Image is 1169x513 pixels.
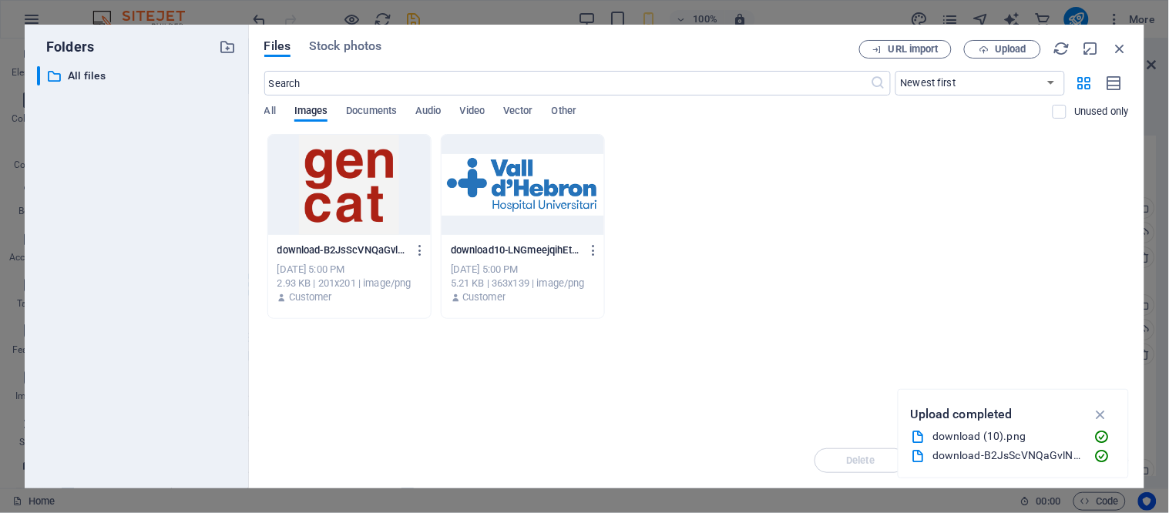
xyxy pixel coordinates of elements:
[289,290,332,304] p: Customer
[68,67,208,85] p: All files
[932,447,1082,464] div: download-B2JsScVNQaGvlNIpygMuhA.png
[346,102,397,123] span: Documents
[415,102,441,123] span: Audio
[1083,40,1100,57] i: Minimize
[552,102,576,123] span: Other
[1074,105,1129,119] p: Displays only files that are not in use on the website. Files added during this session can still...
[503,102,533,123] span: Vector
[264,71,871,96] input: Search
[964,40,1041,59] button: Upload
[309,37,381,55] span: Stock photos
[277,277,422,290] div: 2.93 KB | 201x201 | image/png
[220,39,237,55] i: Create new folder
[859,40,952,59] button: URL import
[1053,40,1070,57] i: Reload
[932,427,1082,445] div: download (10).png
[37,66,40,85] div: ​
[264,37,291,55] span: Files
[294,102,328,123] span: Images
[995,45,1026,54] span: Upload
[37,37,94,57] p: Folders
[451,277,595,290] div: 5.21 KB | 363x139 | image/png
[462,290,506,304] p: Customer
[911,404,1013,424] p: Upload completed
[889,45,939,54] span: URL import
[1112,40,1129,57] i: Close
[277,263,422,277] div: [DATE] 5:00 PM
[451,243,581,257] p: download10-LNGmeejqihEtqAAvF2Te_A.png
[451,263,595,277] div: [DATE] 5:00 PM
[264,102,276,123] span: All
[277,243,408,257] p: download-B2JsScVNQaGvlNIpygMuhA-cz6_LUlXiwbIjA_DzjZvDQ.png
[460,102,485,123] span: Video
